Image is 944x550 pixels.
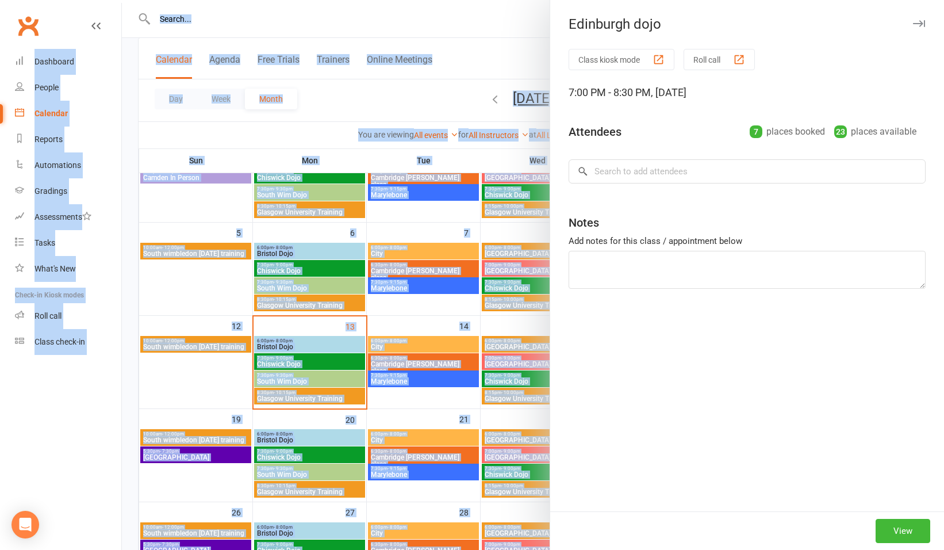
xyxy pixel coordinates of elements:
div: People [34,83,59,92]
div: Attendees [569,124,621,140]
div: 7:00 PM - 8:30 PM, [DATE] [569,85,926,101]
div: What's New [34,264,76,273]
button: Class kiosk mode [569,49,674,70]
a: Calendar [15,101,121,127]
div: places available [834,124,916,140]
div: Reports [34,135,63,144]
div: Class check-in [34,337,85,346]
a: Assessments [15,204,121,230]
a: Class kiosk mode [15,329,121,355]
a: Roll call [15,303,121,329]
a: What's New [15,256,121,282]
div: Calendar [34,109,68,118]
div: Add notes for this class / appointment below [569,234,926,248]
div: Edinburgh dojo [550,16,944,32]
div: Open Intercom Messenger [11,511,39,538]
div: Tasks [34,238,55,247]
div: 23 [834,125,847,138]
div: Gradings [34,186,67,196]
div: Assessments [34,212,91,221]
a: Clubworx [14,12,43,40]
a: Dashboard [15,49,121,75]
div: Dashboard [34,57,74,66]
button: View [876,519,930,543]
a: Tasks [15,230,121,256]
button: Roll call [684,49,755,70]
div: Roll call [34,311,62,320]
div: Notes [569,215,599,231]
a: Gradings [15,178,121,204]
a: People [15,75,121,101]
a: Automations [15,152,121,178]
div: places booked [750,124,825,140]
div: 7 [750,125,762,138]
input: Search to add attendees [569,159,926,184]
div: Automations [34,161,81,170]
a: Reports [15,127,121,152]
